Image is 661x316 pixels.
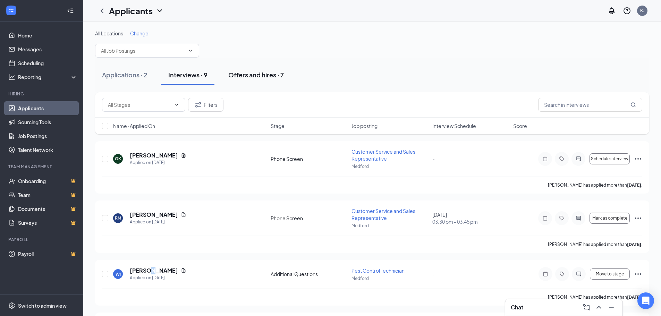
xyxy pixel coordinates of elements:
[130,159,186,166] div: Applied on [DATE]
[18,74,78,80] div: Reporting
[113,122,155,129] span: Name · Applied On
[581,302,592,313] button: ComposeMessage
[8,164,76,170] div: Team Management
[351,275,428,281] p: Medford
[18,216,77,230] a: SurveysCrown
[548,182,642,188] p: [PERSON_NAME] has applied more than .
[174,102,179,108] svg: ChevronDown
[194,101,202,109] svg: Filter
[18,174,77,188] a: OnboardingCrown
[130,211,178,219] h5: [PERSON_NAME]
[130,267,178,274] h5: [PERSON_NAME]
[575,271,583,277] svg: ActiveChat
[116,271,121,277] div: WI
[188,98,223,112] button: Filter Filters
[637,292,654,309] div: Open Intercom Messenger
[130,152,178,159] h5: [PERSON_NAME]
[18,129,77,143] a: Job Postings
[181,212,186,217] svg: Document
[18,302,67,309] div: Switch to admin view
[18,56,77,70] a: Scheduling
[102,70,147,79] div: Applications · 2
[630,102,636,108] svg: MagnifyingGlass
[130,219,186,225] div: Applied on [DATE]
[115,215,121,221] div: RM
[634,270,642,278] svg: Ellipses
[634,214,642,222] svg: Ellipses
[558,215,566,221] svg: Tag
[351,208,415,221] span: Customer Service and Sales Representative
[640,8,645,14] div: KJ
[548,241,642,247] p: [PERSON_NAME] has applied more than .
[18,143,77,157] a: Talent Network
[8,91,76,97] div: Hiring
[181,268,186,273] svg: Document
[271,215,347,222] div: Phone Screen
[98,7,106,15] svg: ChevronLeft
[511,304,523,311] h3: Chat
[590,153,630,164] button: Schedule interview
[181,153,186,158] svg: Document
[627,182,641,188] b: [DATE]
[18,115,77,129] a: Sourcing Tools
[582,303,591,311] svg: ComposeMessage
[606,302,617,313] button: Minimize
[271,155,347,162] div: Phone Screen
[351,148,415,162] span: Customer Service and Sales Representative
[18,202,77,216] a: DocumentsCrown
[595,303,603,311] svg: ChevronUp
[432,156,435,162] span: -
[18,247,77,261] a: PayrollCrown
[541,215,549,221] svg: Note
[432,122,476,129] span: Interview Schedule
[351,267,405,274] span: Pest Control Technician
[8,302,15,309] svg: Settings
[271,122,285,129] span: Stage
[18,101,77,115] a: Applicants
[271,271,347,277] div: Additional Questions
[558,156,566,162] svg: Tag
[95,30,123,36] span: All Locations
[538,98,642,112] input: Search in interviews
[67,7,74,14] svg: Collapse
[351,163,428,169] p: Medford
[574,156,583,162] svg: ActiveChat
[548,294,642,300] p: [PERSON_NAME] has applied more than .
[432,211,509,225] div: [DATE]
[18,42,77,56] a: Messages
[8,74,15,80] svg: Analysis
[18,28,77,42] a: Home
[351,122,378,129] span: Job posting
[8,7,15,14] svg: WorkstreamLogo
[541,271,550,277] svg: Note
[130,30,149,36] span: Change
[623,7,631,15] svg: QuestionInfo
[541,156,549,162] svg: Note
[592,216,627,221] span: Mark as complete
[188,48,193,53] svg: ChevronDown
[228,70,284,79] div: Offers and hires · 7
[108,101,171,109] input: All Stages
[596,272,624,276] span: Move to stage
[590,213,630,224] button: Mark as complete
[634,155,642,163] svg: Ellipses
[351,223,428,229] p: Medford
[627,294,641,300] b: [DATE]
[513,122,527,129] span: Score
[574,215,583,221] svg: ActiveChat
[558,271,566,277] svg: Tag
[155,7,164,15] svg: ChevronDown
[18,188,77,202] a: TeamCrown
[591,156,628,161] span: Schedule interview
[432,271,435,277] span: -
[8,237,76,242] div: Payroll
[607,303,616,311] svg: Minimize
[115,156,121,162] div: GK
[590,268,630,280] button: Move to stage
[168,70,207,79] div: Interviews · 9
[130,274,186,281] div: Applied on [DATE]
[432,218,509,225] span: 03:30 pm - 03:45 pm
[593,302,604,313] button: ChevronUp
[109,5,153,17] h1: Applicants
